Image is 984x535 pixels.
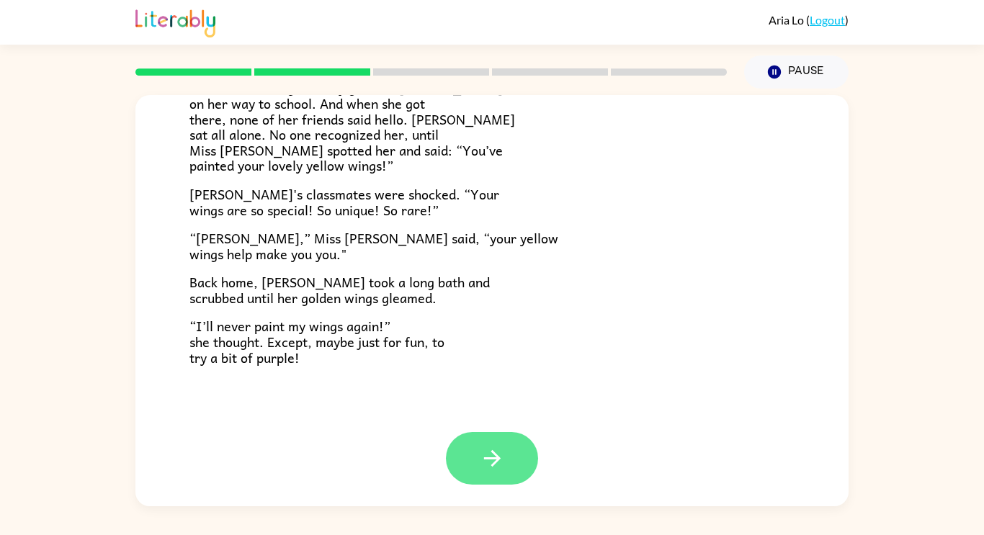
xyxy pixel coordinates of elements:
[810,13,845,27] a: Logout
[189,77,515,176] span: The next morning, nobody greeted [PERSON_NAME] on her way to school. And when she got there, none...
[189,184,499,220] span: [PERSON_NAME]'s classmates were shocked. “Your wings are so special! So unique! So rare!”
[189,228,558,264] span: “[PERSON_NAME],” Miss [PERSON_NAME] said, “your yellow wings help make you you."
[135,6,215,37] img: Literably
[744,55,849,89] button: Pause
[769,13,806,27] span: Aria Lo
[189,315,444,367] span: “I’ll never paint my wings again!” she thought. Except, maybe just for fun, to try a bit of purple!
[189,271,490,308] span: Back home, [PERSON_NAME] took a long bath and scrubbed until her golden wings gleamed.
[769,13,849,27] div: ( )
